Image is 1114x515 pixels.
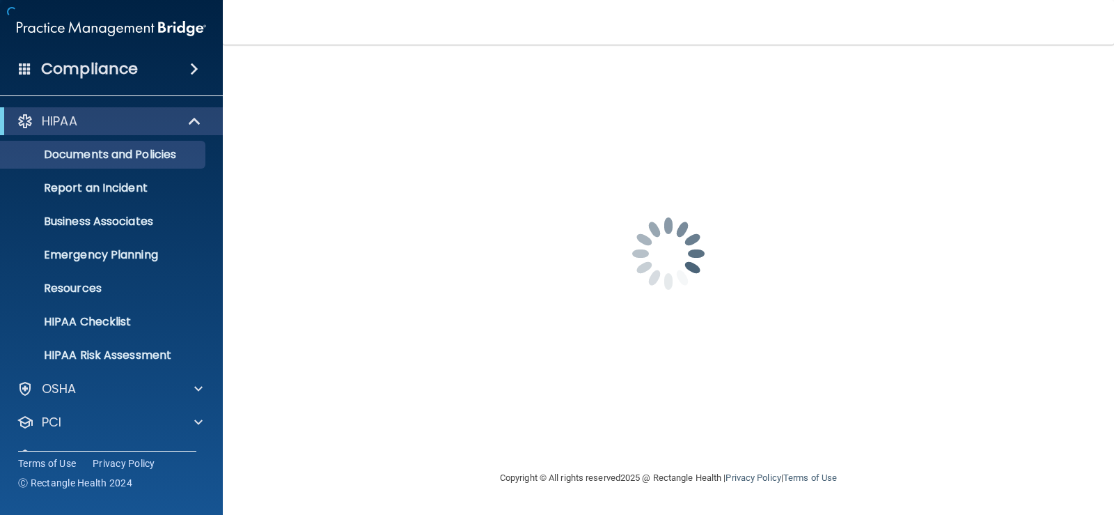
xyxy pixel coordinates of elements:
a: OfficeSafe University [17,447,203,464]
a: Privacy Policy [725,472,780,483]
p: HIPAA Risk Assessment [9,348,199,362]
p: PCI [42,414,61,431]
iframe: Drift Widget Chat Controller [873,417,1097,472]
h4: Compliance [41,59,138,79]
p: Business Associates [9,215,199,229]
p: OSHA [42,381,77,397]
img: PMB logo [17,15,206,43]
a: Terms of Use [783,472,837,483]
p: HIPAA Checklist [9,315,199,329]
a: PCI [17,414,203,431]
a: HIPAA [17,113,202,130]
a: Privacy Policy [93,456,155,470]
span: Ⓒ Rectangle Health 2024 [18,476,132,490]
p: Emergency Planning [9,248,199,262]
p: OfficeSafe University [42,447,173,464]
div: Copyright © All rights reserved 2025 @ Rectangle Health | | [414,456,923,500]
img: spinner.e123f6fc.gif [599,184,738,323]
a: OSHA [17,381,203,397]
p: Documents and Policies [9,148,199,162]
a: Terms of Use [18,456,76,470]
p: HIPAA [42,113,77,130]
p: Report an Incident [9,181,199,195]
p: Resources [9,282,199,295]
